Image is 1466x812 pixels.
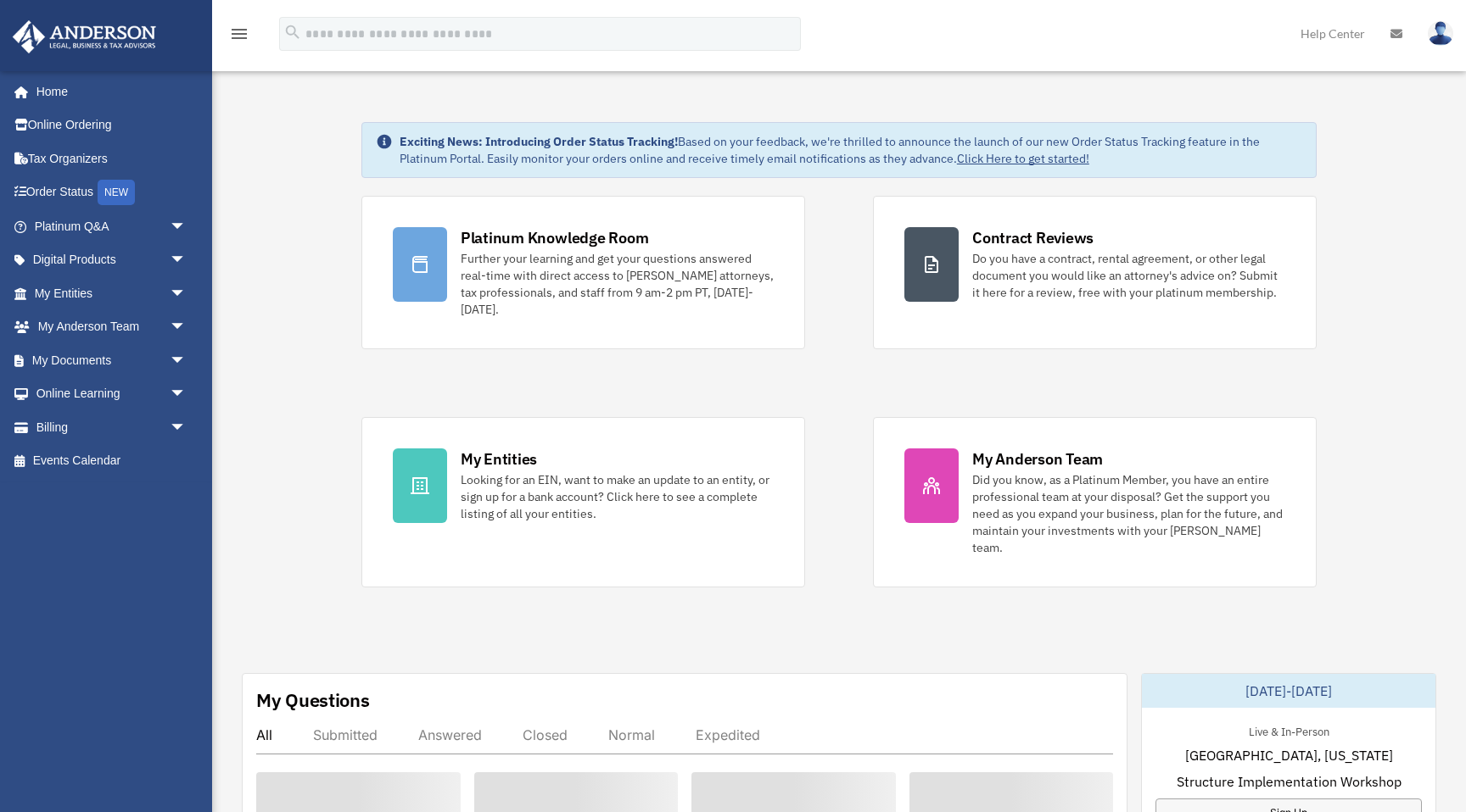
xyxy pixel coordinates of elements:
[8,20,161,53] img: Anderson Advisors Platinum Portal
[12,377,212,411] a: Online Learningarrow_drop_down
[12,243,212,277] a: Digital Productsarrow_drop_down
[461,471,774,522] div: Looking for an EIN, want to make an update to an entity, or sign up for a bank account? Click her...
[1185,745,1393,765] span: [GEOGRAPHIC_DATA], [US_STATE]
[12,108,212,142] a: Online Ordering
[12,75,204,108] a: Home
[12,343,212,377] a: My Documentsarrow_drop_down
[229,24,249,44] i: menu
[696,726,760,743] div: Expedited
[1177,771,1402,792] span: Structure Implementation Workshop
[229,30,249,44] a: menu
[12,209,212,243] a: Platinum Q&Aarrow_drop_down
[170,276,204,311] span: arrow_drop_down
[170,310,204,345] span: arrow_drop_down
[256,687,370,713] div: My Questions
[418,726,482,743] div: Answered
[972,250,1285,301] div: Do you have a contract, rental agreement, or other legal document you would like an attorney's ad...
[400,134,678,149] strong: Exciting News: Introducing Order Status Tracking!
[170,343,204,378] span: arrow_drop_down
[873,196,1317,349] a: Contract Reviews Do you have a contract, rental agreement, or other legal document you would like...
[283,23,302,42] i: search
[1235,721,1343,739] div: Live & In-Person
[461,448,537,470] div: My Entities
[361,417,805,587] a: My Entities Looking for an EIN, want to make an update to an entity, or sign up for a bank accoun...
[12,444,212,478] a: Events Calendar
[461,227,649,248] div: Platinum Knowledge Room
[170,377,204,412] span: arrow_drop_down
[12,410,212,444] a: Billingarrow_drop_down
[523,726,568,743] div: Closed
[957,151,1089,166] a: Click Here to get started!
[400,133,1302,167] div: Based on your feedback, we're thrilled to announce the launch of our new Order Status Tracking fe...
[1142,674,1435,708] div: [DATE]-[DATE]
[361,196,805,349] a: Platinum Knowledge Room Further your learning and get your questions answered real-time with dire...
[972,227,1094,248] div: Contract Reviews
[170,209,204,244] span: arrow_drop_down
[98,180,135,205] div: NEW
[461,250,774,318] div: Further your learning and get your questions answered real-time with direct access to [PERSON_NAM...
[12,142,212,175] a: Tax Organizers
[1428,21,1453,46] img: User Pic
[972,448,1103,470] div: My Anderson Team
[12,175,212,210] a: Order StatusNEW
[972,471,1285,556] div: Did you know, as a Platinum Member, you have an entire professional team at your disposal? Get th...
[170,243,204,278] span: arrow_drop_down
[170,410,204,445] span: arrow_drop_down
[256,726,272,743] div: All
[12,276,212,310] a: My Entitiesarrow_drop_down
[313,726,378,743] div: Submitted
[12,310,212,344] a: My Anderson Teamarrow_drop_down
[873,417,1317,587] a: My Anderson Team Did you know, as a Platinum Member, you have an entire professional team at your...
[608,726,655,743] div: Normal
